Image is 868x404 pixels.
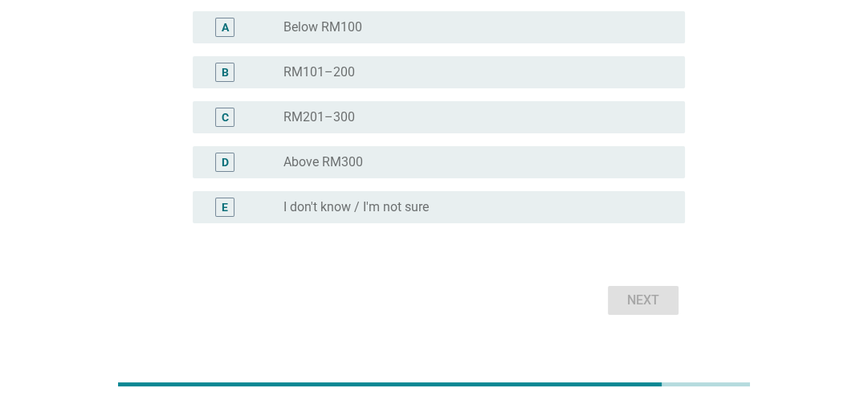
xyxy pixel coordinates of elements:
[222,198,228,215] div: E
[222,63,229,80] div: B
[283,109,355,125] label: RM201–300
[283,19,362,35] label: Below RM100
[283,64,355,80] label: RM101–200
[222,108,229,125] div: C
[283,154,363,170] label: Above RM300
[283,199,429,215] label: I don't know / I'm not sure
[222,18,229,35] div: A
[222,153,229,170] div: D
